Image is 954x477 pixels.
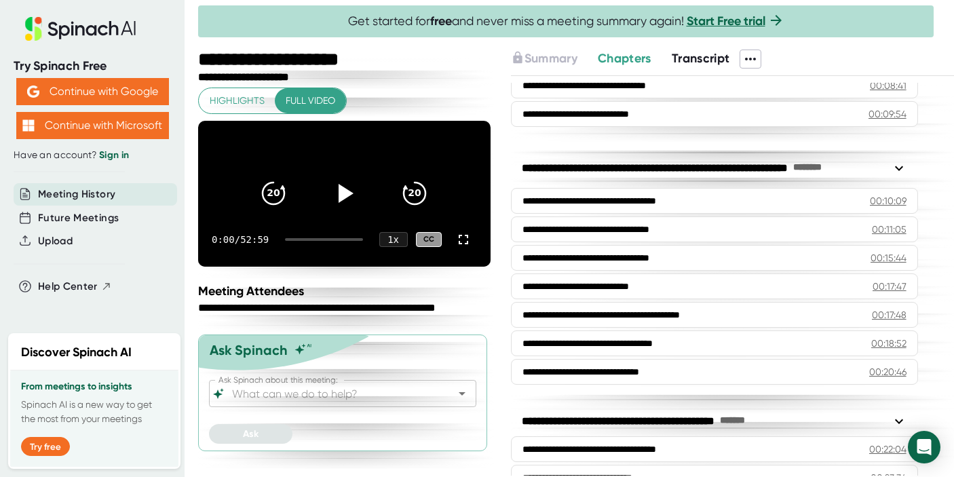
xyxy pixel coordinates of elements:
div: Open Intercom Messenger [908,431,940,463]
span: Summary [524,51,577,66]
div: 00:15:44 [871,251,907,265]
div: 00:10:09 [870,194,907,208]
img: Aehbyd4JwY73AAAAAElFTkSuQmCC [27,85,39,98]
div: 00:11:05 [872,223,907,236]
div: Try Spinach Free [14,58,171,74]
span: Get started for and never miss a meeting summary again! [348,14,784,29]
div: 00:18:52 [871,337,907,350]
h2: Discover Spinach AI [21,343,132,362]
button: Chapters [598,50,651,68]
button: Transcript [672,50,730,68]
p: Spinach AI is a new way to get the most from your meetings [21,398,168,426]
a: Sign in [99,149,129,161]
div: Have an account? [14,149,171,161]
div: 0:00 / 52:59 [212,234,269,245]
button: Ask [209,424,292,444]
button: Future Meetings [38,210,119,226]
div: 1 x [379,232,408,247]
button: Summary [511,50,577,68]
span: Full video [286,92,335,109]
div: CC [416,232,442,248]
span: Ask [243,428,259,440]
button: Help Center [38,279,112,294]
div: 00:17:47 [873,280,907,293]
span: Help Center [38,279,98,294]
h3: From meetings to insights [21,381,168,392]
button: Highlights [199,88,275,113]
div: 00:08:41 [870,79,907,92]
button: Full video [275,88,346,113]
span: Chapters [598,51,651,66]
div: 00:22:04 [869,442,907,456]
div: Upgrade to access [511,50,598,69]
div: 00:17:48 [872,308,907,322]
button: Open [453,384,472,403]
button: Continue with Google [16,78,169,105]
button: Try free [21,437,70,456]
div: Ask Spinach [210,342,288,358]
b: free [430,14,452,28]
button: Continue with Microsoft [16,112,169,139]
span: Highlights [210,92,265,109]
input: What can we do to help? [229,384,432,403]
div: Meeting Attendees [198,284,494,299]
div: 00:20:46 [869,365,907,379]
div: 00:09:54 [869,107,907,121]
button: Upload [38,233,73,249]
a: Start Free trial [687,14,765,28]
button: Meeting History [38,187,115,202]
span: Transcript [672,51,730,66]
